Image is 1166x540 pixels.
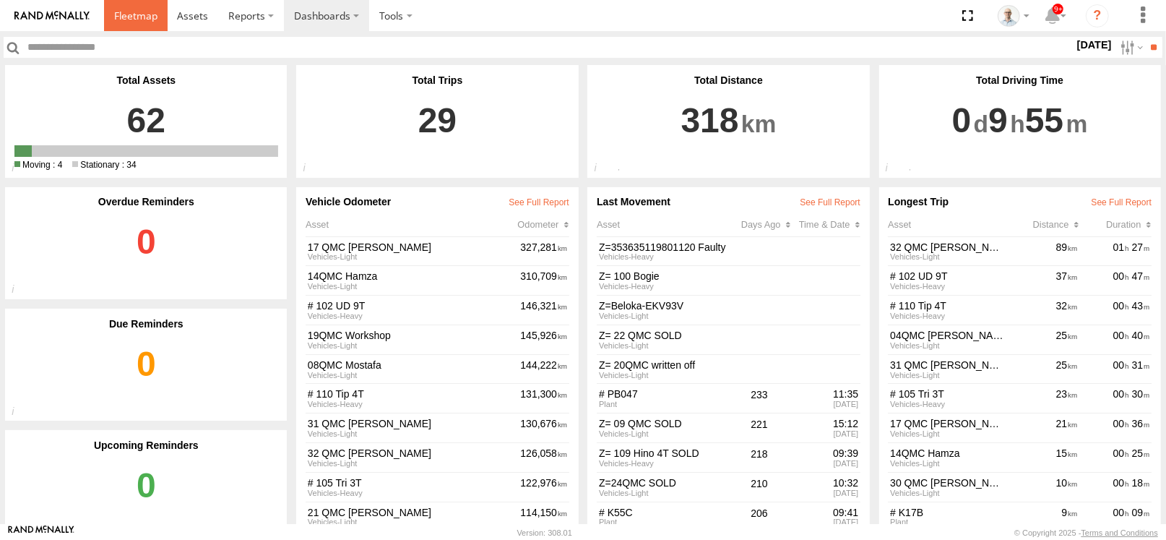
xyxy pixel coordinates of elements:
a: Z= 109 Hino 4T SOLD [599,447,728,460]
div: Plant [890,518,1005,526]
div: Vehicles-Heavy [890,312,1005,320]
a: 14QMC Hamza [890,447,1005,460]
a: 0 9 55 [888,86,1152,142]
div: 23 [1007,387,1079,411]
a: 04QMC [PERSON_NAME] [890,330,1005,342]
div: 10 [1007,475,1079,499]
div: 233 [730,387,788,411]
div: Total Assets [14,74,278,86]
a: # PB047 [599,388,728,400]
span: 18 [1132,477,1150,489]
a: # 110 Tip 4T [890,300,1005,312]
span: 00 [1113,507,1129,518]
div: Vehicles-Light [599,430,728,438]
a: 21 QMC [PERSON_NAME] [308,507,517,519]
div: Vehicles-Light [890,372,1005,380]
div: 15 [1007,445,1079,469]
img: rand-logo.svg [14,11,90,21]
a: Z= 09 QMC SOLD [599,418,728,430]
span: 00 [1113,300,1129,312]
div: Asset [888,219,1007,230]
a: 17 QMC [PERSON_NAME] [308,241,517,254]
div: 218 [730,445,788,469]
div: 122,976 [519,475,569,499]
a: 17 QMC [PERSON_NAME] [890,418,1005,430]
div: Total number of overdue notifications generated from your asset reminders [5,283,36,299]
div: 11:35 [790,388,858,400]
div: Total distance travelled by assets [587,162,618,178]
div: Vehicles-Heavy [890,400,1005,408]
div: 310,709 [519,269,569,293]
div: Click to Sort [799,219,860,230]
div: View Group Details [308,372,517,380]
a: 318 [597,86,860,142]
a: 08QMC Mostafa [308,359,517,372]
a: 19QMC Workshop [308,330,517,342]
span: 34 [72,160,136,170]
a: # 110 Tip 4T [308,388,517,400]
div: View Group Details [308,400,517,408]
a: 32 QMC [PERSON_NAME] [308,447,517,460]
div: Vehicles-Heavy [890,283,1005,291]
div: 89 [1007,239,1079,263]
span: 40 [1132,330,1150,341]
div: 114,150 [519,505,569,528]
a: # 105 Tri 3T [308,477,517,489]
div: 09:41 [790,507,858,519]
div: 9 [1007,505,1079,528]
a: Z= 100 Bogie [599,270,728,283]
a: Z= 22 QMC SOLD [599,330,728,342]
span: 01 [1113,241,1129,253]
div: Total completed Trips within the selected period [296,162,327,178]
div: Vehicles-Light [599,312,728,320]
div: 37 [1007,269,1079,293]
span: 00 [1113,359,1129,371]
div: Vehicles-Light [890,430,1005,438]
div: 210 [730,475,788,499]
div: [DATE] [790,489,858,497]
div: Total number of due reminder notifications generated from your asset reminders [5,406,36,421]
span: 9 [988,86,1025,155]
span: 47 [1132,270,1150,282]
div: Vehicles-Light [890,460,1005,468]
label: Search Filter Options [1115,37,1146,58]
span: 55 [1025,86,1088,155]
a: # K17B [890,507,1005,519]
div: View Group Details [308,283,517,291]
div: 32 [1007,298,1079,322]
div: 206 [730,505,788,528]
div: [DATE] [790,460,858,468]
span: 00 [1113,418,1129,429]
div: 126,058 [519,445,569,469]
div: Kurt Byers [993,5,1035,27]
div: Plant [599,400,728,408]
div: Longest Trip [888,196,1152,207]
div: Vehicles-Light [599,489,728,497]
a: Z=Beloka-EKV93V [599,300,728,312]
div: View Group Details [308,489,517,497]
div: 21 [1007,416,1079,440]
div: Click to Sort [741,219,799,230]
div: Vehicles-Light [890,253,1005,261]
span: 36 [1132,418,1150,429]
a: 0 [14,451,278,533]
a: # 102 UD 9T [308,300,517,312]
a: 31 QMC [PERSON_NAME] [890,359,1005,372]
span: 0 [952,86,989,155]
label: [DATE] [1074,37,1115,53]
div: Plant [599,518,728,526]
div: View Group Details [308,312,517,320]
a: Z= 20QMC written off [599,359,728,372]
a: 14QMC Hamza [308,270,517,283]
span: 30 [1132,388,1150,400]
a: # 102 UD 9T [890,270,1005,283]
a: Z=353635119801120 Faulty [599,241,728,254]
div: 25 [1007,357,1079,381]
div: Vehicles-Light [890,489,1005,497]
a: 0 [14,330,278,412]
div: Vehicles-Light [599,372,728,380]
div: Total Driving Time [888,74,1152,86]
div: Vehicles-Heavy [599,283,728,291]
div: Due Reminders [14,318,278,330]
div: [DATE] [790,518,858,526]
